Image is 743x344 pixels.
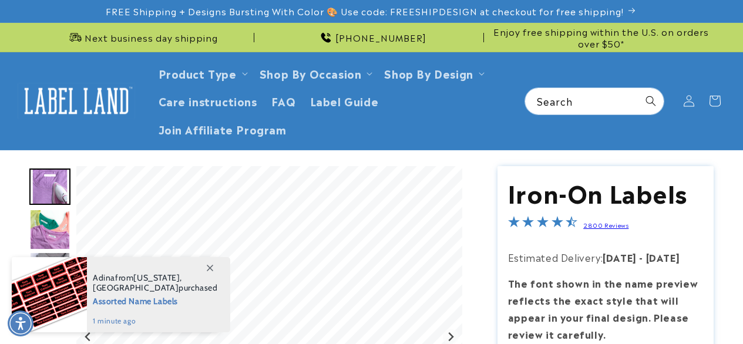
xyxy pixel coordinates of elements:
[508,177,704,207] h1: Iron-On Labels
[583,221,628,229] a: 2800 Reviews
[384,65,473,81] a: Shop By Design
[29,252,70,293] img: Iron on name labels ironed to shirt collar
[152,59,253,87] summary: Product Type
[29,209,70,250] div: Go to slide 2
[29,252,70,293] div: Go to slide 3
[152,115,294,143] a: Join Affiliate Program
[18,83,135,119] img: Label Land
[260,66,362,80] span: Shop By Occasion
[85,32,218,43] span: Next business day shipping
[253,59,378,87] summary: Shop By Occasion
[489,26,714,49] span: Enjoy free shipping within the U.S. on orders over $50*
[29,166,70,207] div: Go to slide 1
[93,282,179,293] span: [GEOGRAPHIC_DATA]
[159,122,287,136] span: Join Affiliate Program
[335,32,426,43] span: [PHONE_NUMBER]
[639,250,643,264] strong: -
[508,276,698,340] strong: The font shown in the name preview reflects the exact style that will appear in your final design...
[489,23,714,52] div: Announcement
[603,250,637,264] strong: [DATE]
[159,94,257,107] span: Care instructions
[106,5,624,17] span: FREE Shipping + Designs Bursting With Color 🎨 Use code: FREESHIPDESIGN at checkout for free shipp...
[508,217,577,231] span: 4.5-star overall rating
[93,273,218,293] span: from , purchased
[377,59,489,87] summary: Shop By Design
[152,87,264,114] a: Care instructions
[29,209,70,250] img: Iron on name tags ironed to a t-shirt
[638,88,664,114] button: Search
[159,65,237,81] a: Product Type
[133,272,180,283] span: [US_STATE]
[310,94,379,107] span: Label Guide
[29,168,70,205] img: Iron on name label being ironed to shirt
[508,249,704,266] p: Estimated Delivery:
[264,87,303,114] a: FAQ
[8,311,33,336] div: Accessibility Menu
[259,23,484,52] div: Announcement
[646,250,680,264] strong: [DATE]
[93,272,115,283] span: Adina
[14,78,140,123] a: Label Land
[29,23,254,52] div: Announcement
[271,94,296,107] span: FAQ
[627,294,731,332] iframe: Gorgias live chat messenger
[303,87,386,114] a: Label Guide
